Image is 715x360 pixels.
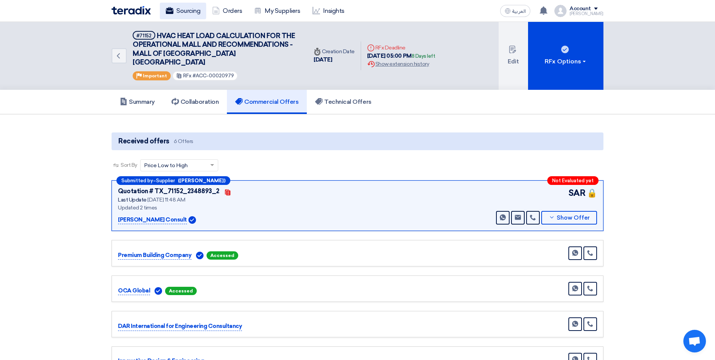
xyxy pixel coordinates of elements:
[174,138,193,145] span: 6 Offers
[112,90,163,114] a: Summary
[545,57,587,66] div: RFx Options
[147,197,185,203] span: [DATE] 11:48 AM
[227,90,307,114] a: Commercial Offers
[136,33,152,38] div: #71152
[683,330,706,352] a: Open chat
[160,3,206,19] a: Sourcing
[144,162,188,169] span: Price Low to High
[118,251,191,260] p: Premium Building Company
[118,322,242,331] p: DAR International for Engineering Consultancy
[165,287,197,295] span: Accessed
[133,31,299,67] h5: HVAC HEAT LOAD CALCULATION FOR THE OPERATIONAL MALL AND RECOMMENDATIONS - MALL OF ARABIA JEDDAH
[183,73,191,78] span: RFx
[118,136,169,146] span: Received offers
[568,187,586,199] span: SAR
[541,211,597,225] button: Show Offer
[307,90,380,114] a: Technical Offers
[171,98,219,106] h5: Collaboration
[315,98,371,106] h5: Technical Offers
[120,98,155,106] h5: Summary
[118,197,147,203] span: Last Update
[121,161,137,169] span: Sort By
[557,215,590,221] span: Show Offer
[143,73,167,78] span: Important
[133,32,295,66] span: HVAC HEAT LOAD CALCULATION FOR THE OPERATIONAL MALL AND RECOMMENDATIONS - MALL OF [GEOGRAPHIC_DAT...
[570,6,591,12] div: Account
[118,286,150,295] p: OCA Global
[188,216,196,224] img: Verified Account
[552,178,594,183] span: Not Evaluated yet
[193,73,234,78] span: #ACC-00020979
[178,178,225,183] b: ([PERSON_NAME])
[528,22,603,90] button: RFx Options
[118,187,219,196] div: Quotation # TX_71152_2348893_2
[155,287,162,295] img: Verified Account
[412,52,435,60] div: 8 Days left
[156,178,175,183] span: Supplier
[163,90,227,114] a: Collaboration
[206,3,248,19] a: Orders
[207,251,238,260] span: Accessed
[248,3,306,19] a: My Suppliers
[121,178,153,183] span: Submitted by
[500,5,530,17] button: العربية
[367,44,435,52] div: RFx Deadline
[499,22,528,90] button: Edit
[306,3,351,19] a: Insights
[196,252,204,259] img: Verified Account
[112,6,151,15] img: Teradix logo
[367,60,435,68] div: Show extension history
[118,215,187,225] p: [PERSON_NAME] Consult
[314,48,355,55] div: Creation Date
[235,98,299,106] h5: Commercial Offers
[512,9,526,14] span: العربية
[116,176,230,185] div: –
[314,55,355,64] div: [DATE]
[118,204,265,212] div: Updated 2 times
[587,187,597,199] span: 🔒
[570,12,603,16] div: [PERSON_NAME]
[554,5,566,17] img: profile_test.png
[367,52,435,60] div: [DATE] 05:00 PM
